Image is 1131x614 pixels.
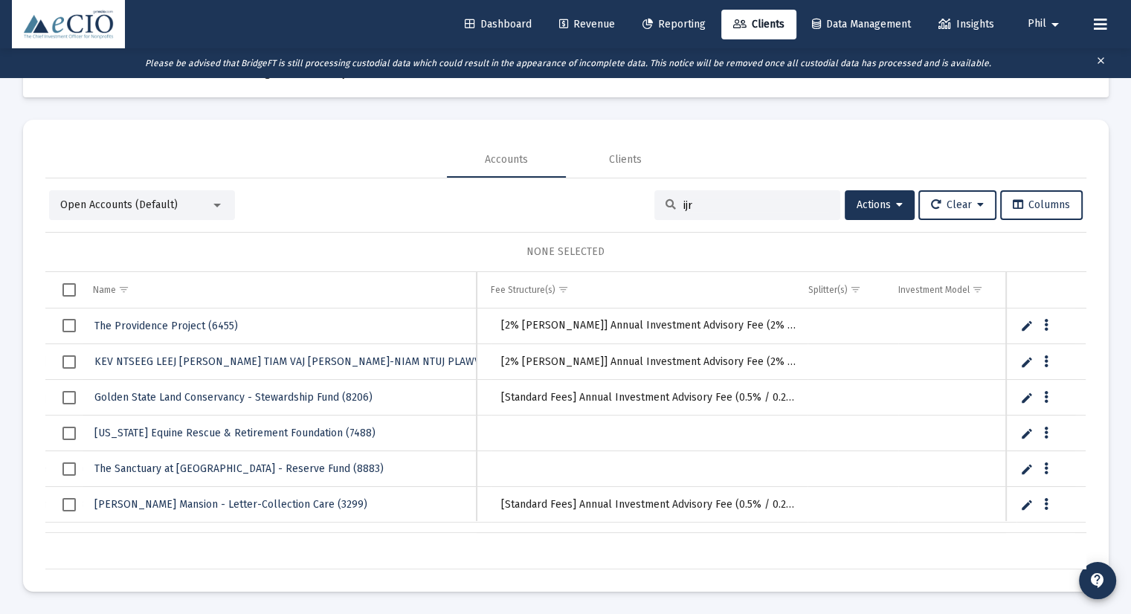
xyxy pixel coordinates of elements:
[491,344,808,380] td: [2% [PERSON_NAME]] Annual Investment Advisory Fee (2% Cap)
[94,320,238,332] span: The Providence Project (6455)
[931,198,984,211] span: Clear
[1020,462,1034,476] a: Edit
[306,523,396,558] td: $69,958.85
[60,198,178,211] span: Open Accounts (Default)
[396,523,491,558] td: 8324556
[1020,427,1034,440] a: Edit
[453,10,544,39] a: Dashboard
[485,152,528,167] div: Accounts
[62,462,76,476] div: Select row
[118,284,129,295] span: Show filter options for column 'Name'
[845,190,915,220] button: Actions
[1000,190,1083,220] button: Columns
[1010,9,1082,39] button: Phil
[547,10,627,39] a: Revenue
[888,272,1006,308] td: Column Investment Model
[631,10,718,39] a: Reporting
[797,272,888,308] td: Column Splitter(s)
[1013,198,1070,211] span: Columns
[1020,355,1034,369] a: Edit
[1095,52,1106,74] mat-icon: clear
[93,387,374,408] a: Golden State Land Conservancy - Stewardship Fund (8206)
[733,18,784,30] span: Clients
[1089,572,1106,589] mat-icon: contact_support
[808,284,847,296] div: Splitter(s)
[1046,10,1064,39] mat-icon: arrow_drop_down
[1020,391,1034,404] a: Edit
[94,427,376,439] span: [US_STATE] Equine Rescue & Retirement Foundation (7488)
[93,351,550,372] a: KEV NTSEEG LEEJ [PERSON_NAME] TIAM VAJ [PERSON_NAME]-NIAM NTUJ PLAWV YIS FAI (0165)
[558,284,569,295] span: Show filter options for column 'Fee Structure(s)'
[94,498,367,511] span: [PERSON_NAME] Mansion - Letter-Collection Care (3299)
[62,355,76,369] div: Select row
[93,458,385,479] a: The Sanctuary at [GEOGRAPHIC_DATA] - Reserve Fund (8883)
[23,10,114,39] img: Dashboard
[94,391,373,404] span: Golden State Land Conservancy - Stewardship Fund (8206)
[480,272,797,308] td: Column Fee Structure(s)
[559,18,615,30] span: Revenue
[491,523,808,558] td: [Friends and Family Fees] Investment Advisory Fee (0.25%)
[927,10,1006,39] a: Insights
[62,319,76,332] div: Select row
[465,18,532,30] span: Dashboard
[93,494,369,515] a: [PERSON_NAME] Mansion - Letter-Collection Care (3299)
[491,487,808,523] td: [Standard Fees] Annual Investment Advisory Fee (0.5% / 0.25%)
[83,272,477,308] td: Column Name
[93,315,239,337] a: The Providence Project (6455)
[94,355,548,368] span: KEV NTSEEG LEEJ [PERSON_NAME] TIAM VAJ [PERSON_NAME]-NIAM NTUJ PLAWV YIS FAI (0165)
[94,462,384,475] span: The Sanctuary at [GEOGRAPHIC_DATA] - Reserve Fund (8883)
[1020,498,1034,511] a: Edit
[1020,319,1034,332] a: Edit
[93,284,116,296] div: Name
[57,245,1074,259] div: NONE SELECTED
[972,284,983,295] span: Show filter options for column 'Investment Model'
[898,284,970,296] div: Investment Model
[812,18,911,30] span: Data Management
[609,152,642,167] div: Clients
[62,427,76,440] div: Select row
[214,523,305,558] td: [PERSON_NAME]
[62,498,76,511] div: Select row
[1028,18,1046,30] span: Phil
[642,18,706,30] span: Reporting
[491,380,808,416] td: [Standard Fees] Annual Investment Advisory Fee (0.5% / 0.25%)
[45,272,1086,569] div: Data grid
[683,199,829,212] input: Search
[938,18,994,30] span: Insights
[93,422,377,444] a: [US_STATE] Equine Rescue & Retirement Foundation (7488)
[721,10,796,39] a: Clients
[800,10,923,39] a: Data Management
[849,284,860,295] span: Show filter options for column 'Splitter(s)'
[491,284,555,296] div: Fee Structure(s)
[62,283,76,297] div: Select all
[918,190,996,220] button: Clear
[62,391,76,404] div: Select row
[857,198,903,211] span: Actions
[491,308,808,344] td: [2% [PERSON_NAME]] Annual Investment Advisory Fee (2% Cap)
[145,58,991,68] i: Please be advised that BridgeFT is still processing custodial data which could result in the appe...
